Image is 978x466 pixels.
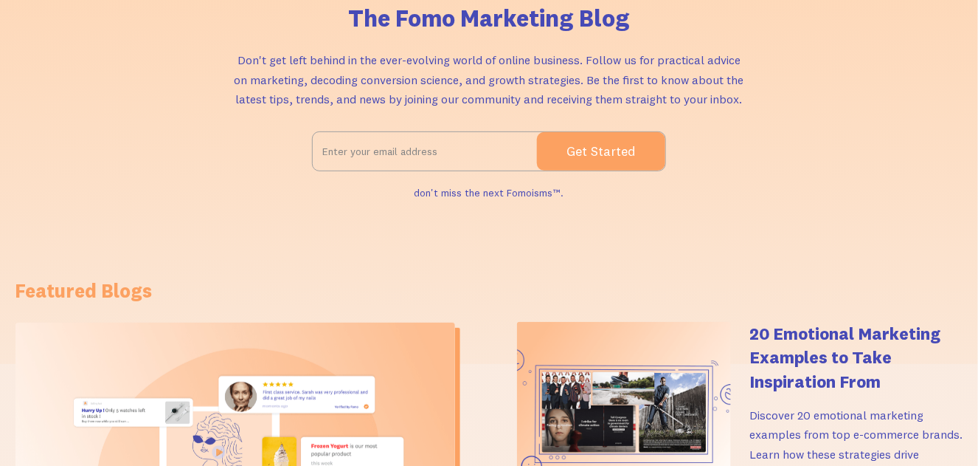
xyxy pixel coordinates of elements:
[415,182,564,204] div: don't miss the next Fomoisms™.
[312,131,666,171] form: Email Form 2
[231,50,747,109] p: Don't get left behind in the ever-evolving world of online business. Follow us for practical advi...
[537,132,665,171] input: Get Started
[313,133,537,170] input: Enter your email address
[15,278,963,304] h1: Featured Blogs
[750,322,964,394] h4: 20 Emotional Marketing Examples to Take Inspiration From
[348,4,630,32] h1: The Fomo Marketing Blog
